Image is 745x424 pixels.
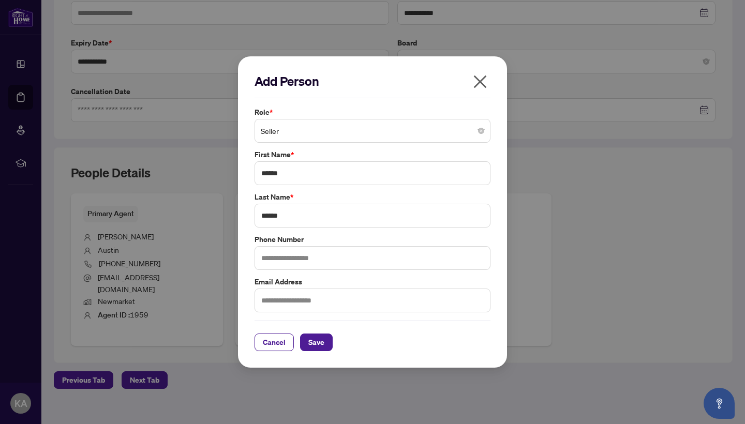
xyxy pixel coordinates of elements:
span: Seller [261,121,484,141]
button: Cancel [255,334,294,351]
label: Role [255,107,490,118]
span: close-circle [478,128,484,134]
label: Last Name [255,191,490,203]
label: Phone Number [255,234,490,245]
span: Save [308,334,324,351]
span: close [472,73,488,90]
span: Cancel [263,334,286,351]
button: Save [300,334,333,351]
h2: Add Person [255,73,490,89]
label: First Name [255,149,490,160]
label: Email Address [255,276,490,287]
button: Open asap [704,388,735,419]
